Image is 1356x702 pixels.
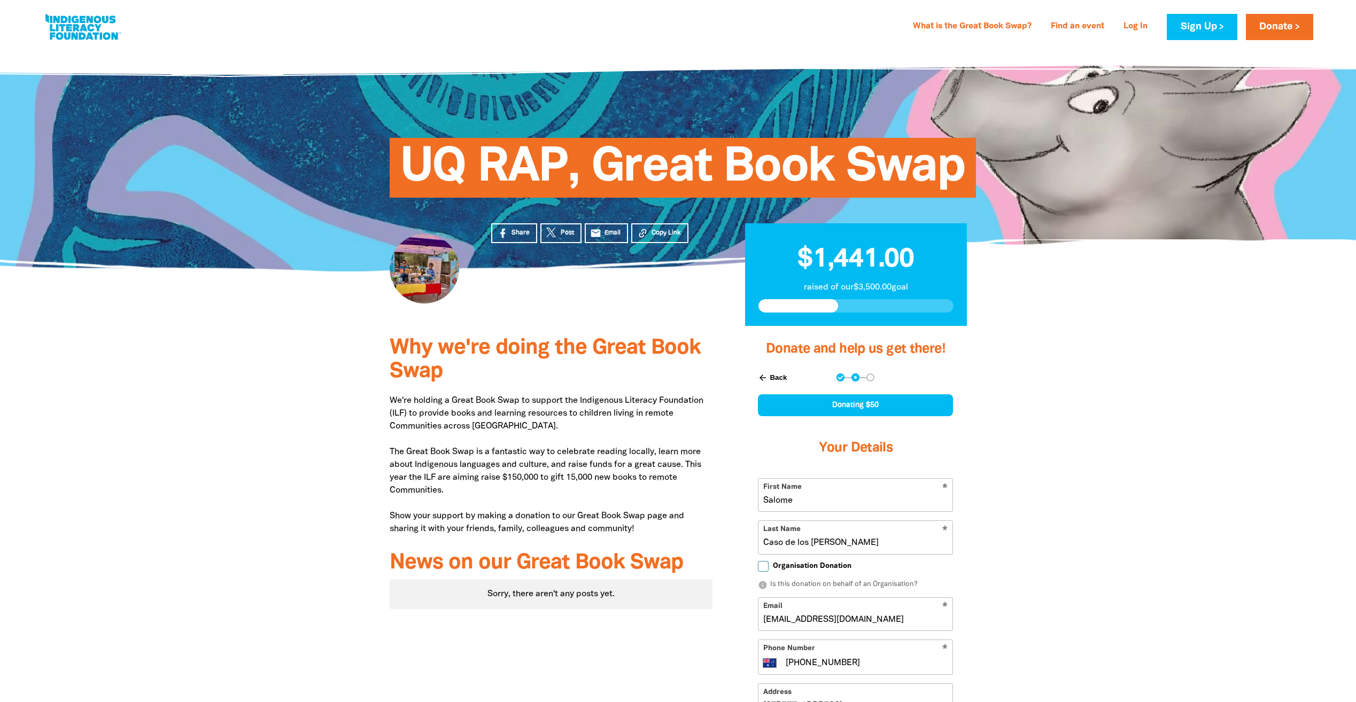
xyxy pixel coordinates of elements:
p: raised of our $3,500.00 goal [758,281,954,294]
button: Navigate to step 1 of 3 to enter your donation amount [836,373,844,381]
i: info [758,580,768,590]
a: Post [540,223,582,243]
div: Paginated content [390,579,713,609]
i: email [590,228,601,239]
span: Share [512,228,530,238]
i: Required [942,644,948,654]
span: Copy Link [652,228,681,238]
button: Back [754,369,791,387]
h3: Your Details [758,427,953,470]
button: Copy Link [631,223,688,243]
div: Sorry, there aren't any posts yet. [390,579,713,609]
a: Sign Up [1167,14,1237,40]
div: Donating $50 [758,394,953,416]
p: Is this donation on behalf of an Organisation? [758,580,953,590]
span: Why we're doing the Great Book Swap [390,338,701,381]
span: Donate and help us get there! [766,343,946,355]
span: UQ RAP, Great Book Swap [400,146,965,198]
a: emailEmail [585,223,629,243]
a: Find an event [1044,18,1111,35]
button: Navigate to step 3 of 3 to enter your payment details [866,373,874,381]
span: $1,441.00 [797,247,914,272]
h3: News on our Great Book Swap [390,551,713,575]
span: Organisation Donation [773,561,851,571]
a: What is the Great Book Swap? [906,18,1038,35]
a: Log In [1117,18,1154,35]
span: Post [561,228,574,238]
button: Navigate to step 2 of 3 to enter your details [851,373,859,381]
input: Organisation Donation [758,561,769,572]
span: Email [605,228,621,238]
a: Donate [1246,14,1313,40]
a: Share [491,223,537,243]
p: We're holding a Great Book Swap to support the Indigenous Literacy Foundation (ILF) to provide bo... [390,394,713,535]
i: arrow_back [758,373,768,383]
